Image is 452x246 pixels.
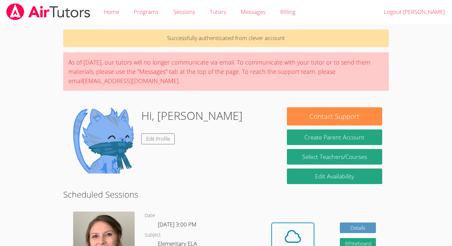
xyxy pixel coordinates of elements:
[340,222,376,233] a: Details
[63,188,389,201] h2: Scheduled Sessions
[158,221,197,228] span: [DATE] 3:00 PM
[141,107,243,124] h1: Hi, [PERSON_NAME]
[241,8,266,16] span: Messages
[63,29,389,47] p: Successfully authenticated from clever account
[70,107,136,173] img: default.png
[145,212,155,220] dt: Date
[6,3,91,20] img: airtutors_banner-c4298cdbf04f3fff15de1276eac7730deb9818008684d7c2e4769d2f7ddbe033.png
[145,231,161,239] dt: Subject
[287,149,382,165] a: Select Teachers/Courses
[141,133,175,144] a: Edit Profile
[63,52,389,91] div: As of [DATE], our tutors will no longer communicate via email. To communicate with your tutor or ...
[287,129,382,145] button: Create Parent Account
[287,169,382,184] a: Edit Availability
[287,107,382,125] button: Contact Support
